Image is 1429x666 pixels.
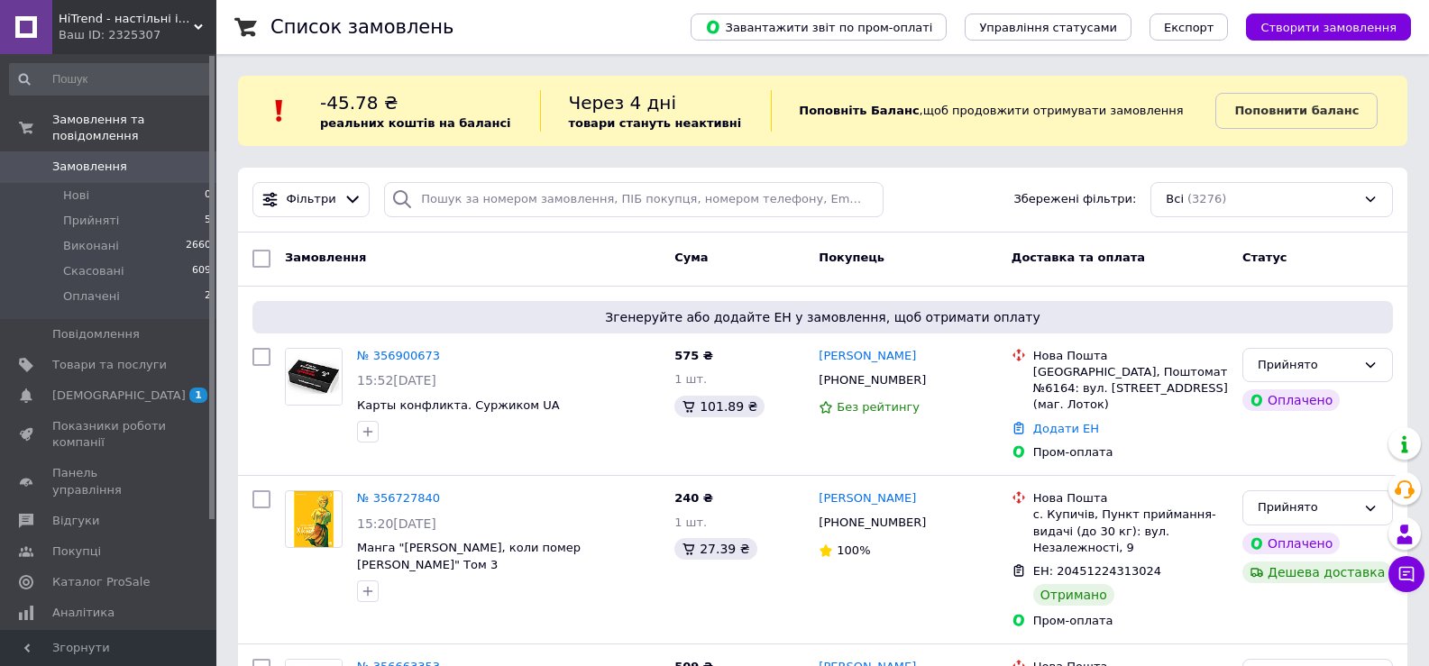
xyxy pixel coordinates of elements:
a: Створити замовлення [1228,20,1411,33]
a: № 356900673 [357,349,440,362]
div: Прийнято [1258,498,1356,517]
span: Без рейтингу [837,400,920,414]
a: № 356727840 [357,491,440,505]
span: 1 шт. [674,372,707,386]
button: Завантажити звіт по пром-оплаті [691,14,947,41]
span: Прийняті [63,213,119,229]
span: Нові [63,187,89,204]
button: Експорт [1150,14,1229,41]
span: 15:20[DATE] [357,516,436,531]
span: Статус [1242,251,1287,264]
span: Управління статусами [979,21,1117,34]
span: Завантажити звіт по пром-оплаті [705,19,932,35]
button: Управління статусами [965,14,1131,41]
span: Експорт [1164,21,1214,34]
span: Доставка та оплата [1012,251,1145,264]
span: Замовлення та повідомлення [52,112,216,144]
div: Прийнято [1258,356,1356,375]
span: 575 ₴ [674,349,713,362]
img: Фото товару [286,491,342,547]
span: Згенеруйте або додайте ЕН у замовлення, щоб отримати оплату [260,308,1386,326]
span: Показники роботи компанії [52,418,167,451]
div: Дешева доставка [1242,561,1392,583]
a: Фото товару [285,490,343,548]
span: 609 [192,263,211,279]
span: [DEMOGRAPHIC_DATA] [52,388,186,404]
span: 1 шт. [674,515,707,529]
input: Пошук [9,63,213,96]
span: (3276) [1187,192,1226,205]
div: , щоб продовжити отримувати замовлення [771,90,1215,132]
span: Товари та послуги [52,357,167,373]
a: [PERSON_NAME] [819,348,916,365]
span: [PHONE_NUMBER] [819,515,926,529]
span: Замовлення [52,159,127,175]
div: Ваш ID: 2325307 [59,27,216,43]
span: 15:52[DATE] [357,373,436,388]
span: Каталог ProSale [52,574,150,590]
b: Поповніть Баланс [799,104,919,117]
button: Чат з покупцем [1388,556,1424,592]
span: Оплачені [63,288,120,305]
b: реальних коштів на балансі [320,116,511,130]
a: Манга "[PERSON_NAME], коли помер [PERSON_NAME]" Том 3 [357,541,581,571]
button: Створити замовлення [1246,14,1411,41]
span: 2660 [186,238,211,254]
h1: Список замовлень [270,16,453,38]
span: Замовлення [285,251,366,264]
div: Нова Пошта [1033,490,1228,506]
span: Аналітика [52,605,115,621]
div: [GEOGRAPHIC_DATA], Поштомат №6164: вул. [STREET_ADDRESS] (маг. Лоток) [1033,364,1228,414]
a: Додати ЕН [1033,422,1099,435]
img: Фото товару [286,349,342,405]
span: 0 [205,187,211,204]
span: Виконані [63,238,119,254]
a: Поповнити баланс [1215,93,1378,129]
span: 2 [205,288,211,305]
span: Всі [1166,191,1184,208]
span: Скасовані [63,263,124,279]
span: ЕН: 20451224313024 [1033,564,1161,578]
a: [PERSON_NAME] [819,490,916,507]
div: Пром-оплата [1033,444,1228,461]
span: -45.78 ₴ [320,92,398,114]
img: :exclamation: [266,97,293,124]
span: Повідомлення [52,326,140,342]
span: Панель управління [52,465,167,497]
div: Нова Пошта [1033,348,1228,364]
div: Отримано [1033,584,1114,606]
span: Збережені фільтри: [1013,191,1136,208]
span: Покупці [52,543,101,560]
span: Створити замовлення [1260,21,1397,34]
div: Оплачено [1242,389,1340,411]
div: 27.39 ₴ [674,538,756,560]
div: Пром-оплата [1033,613,1228,629]
span: Покупець [819,251,884,264]
div: с. Купичів, Пункт приймання-видачі (до 30 кг): вул. Незалежності, 9 [1033,506,1228,556]
span: Відгуки [52,513,99,529]
span: 100% [837,543,870,557]
div: 101.89 ₴ [674,396,765,417]
span: 1 [189,388,207,403]
b: товари стануть неактивні [568,116,741,130]
b: Поповнити баланс [1234,104,1359,117]
div: Оплачено [1242,533,1340,554]
span: 5 [205,213,211,229]
a: Карты конфликта. Суржиком UA [357,398,560,412]
input: Пошук за номером замовлення, ПІБ покупця, номером телефону, Email, номером накладної [384,182,883,217]
span: HiTrend - настільні ігри, комікси, манги, манхви, колекційні фігурки [59,11,194,27]
span: Cума [674,251,708,264]
a: Фото товару [285,348,343,406]
span: Фільтри [287,191,336,208]
span: [PHONE_NUMBER] [819,373,926,387]
span: Через 4 дні [568,92,676,114]
span: 240 ₴ [674,491,713,505]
